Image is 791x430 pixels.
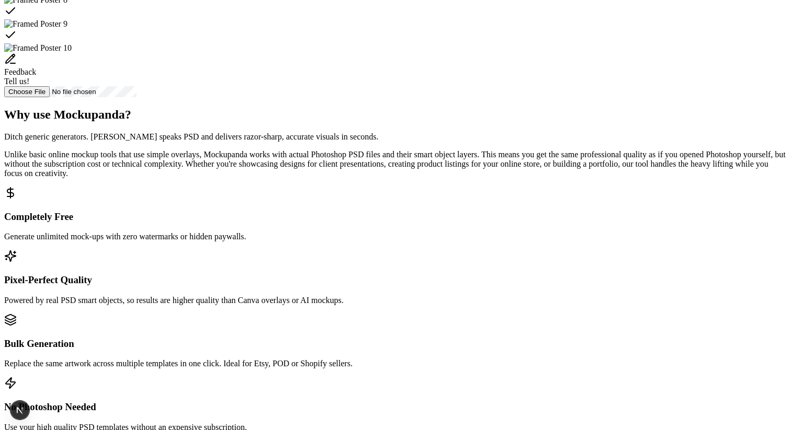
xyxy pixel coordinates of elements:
div: Tell us! [4,77,787,86]
h3: Completely Free [4,211,787,223]
p: Unlike basic online mockup tools that use simple overlays, Mockupanda works with actual Photoshop... [4,150,787,178]
p: Replace the same artwork across multiple templates in one click. Ideal for Etsy, POD or Shopify s... [4,359,787,368]
h3: Pixel-Perfect Quality [4,274,787,286]
div: Send feedback [4,53,787,86]
img: Framed Poster 9 [4,19,67,29]
h3: Bulk Generation [4,338,787,350]
p: Ditch generic generators. [PERSON_NAME] speaks PSD and delivers razor-sharp, accurate visuals in ... [4,132,787,142]
h2: Why use Mockupanda? [4,108,787,122]
h3: No Photoshop Needed [4,401,787,413]
img: Framed Poster 10 [4,43,72,53]
p: Generate unlimited mock-ups with zero watermarks or hidden paywalls. [4,232,787,241]
div: Feedback [4,67,787,77]
p: Powered by real PSD smart objects, so results are higher quality than Canva overlays or AI mockups. [4,296,787,305]
div: Select template Framed Poster 9 [4,19,787,43]
div: Select template Framed Poster 10 [4,43,787,53]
